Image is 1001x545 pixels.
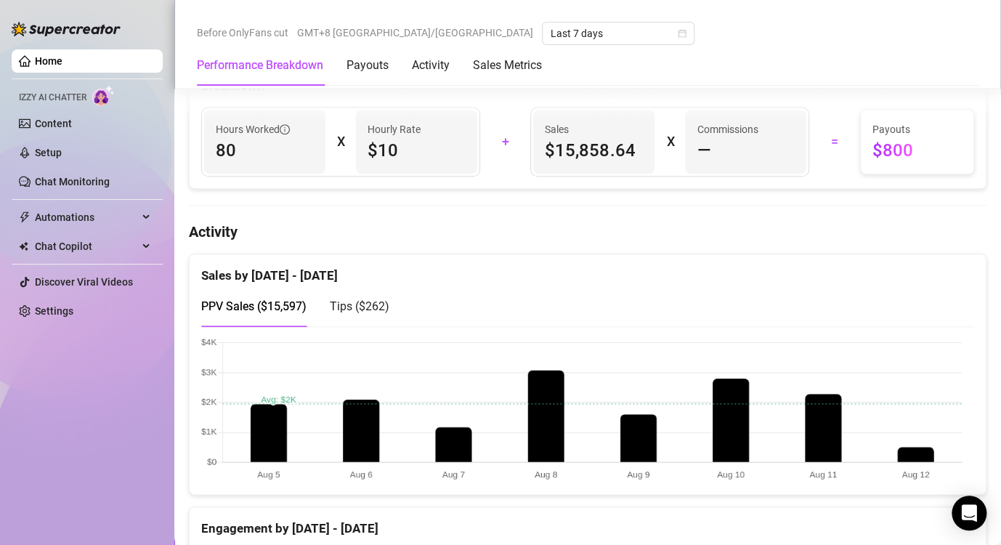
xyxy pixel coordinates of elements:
[872,121,962,137] span: Payouts
[201,507,974,538] div: Engagement by [DATE] - [DATE]
[412,57,450,74] div: Activity
[189,222,986,242] h4: Activity
[280,124,290,134] span: info-circle
[473,57,542,74] div: Sales Metrics
[697,121,758,137] article: Commissions
[216,121,290,137] span: Hours Worked
[19,241,28,251] img: Chat Copilot
[337,130,344,153] div: X
[201,299,307,313] span: PPV Sales ( $15,597 )
[35,276,133,288] a: Discover Viral Videos
[545,121,643,137] span: Sales
[330,299,389,313] span: Tips ( $262 )
[216,139,314,162] span: 80
[35,147,62,158] a: Setup
[818,130,851,153] div: =
[346,57,389,74] div: Payouts
[551,23,686,44] span: Last 7 days
[35,305,73,317] a: Settings
[197,57,323,74] div: Performance Breakdown
[297,22,533,44] span: GMT+8 [GEOGRAPHIC_DATA]/[GEOGRAPHIC_DATA]
[92,85,115,106] img: AI Chatter
[368,139,466,162] span: $10
[952,496,986,530] div: Open Intercom Messenger
[201,254,974,286] div: Sales by [DATE] - [DATE]
[35,55,62,67] a: Home
[666,130,673,153] div: X
[35,206,138,229] span: Automations
[35,176,110,187] a: Chat Monitoring
[19,211,31,223] span: thunderbolt
[35,118,72,129] a: Content
[697,139,710,162] span: —
[19,91,86,105] span: Izzy AI Chatter
[197,22,288,44] span: Before OnlyFans cut
[368,121,421,137] article: Hourly Rate
[12,22,121,36] img: logo-BBDzfeDw.svg
[872,139,962,162] span: $800
[489,130,522,153] div: +
[35,235,138,258] span: Chat Copilot
[678,29,686,38] span: calendar
[545,139,643,162] span: $15,858.64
